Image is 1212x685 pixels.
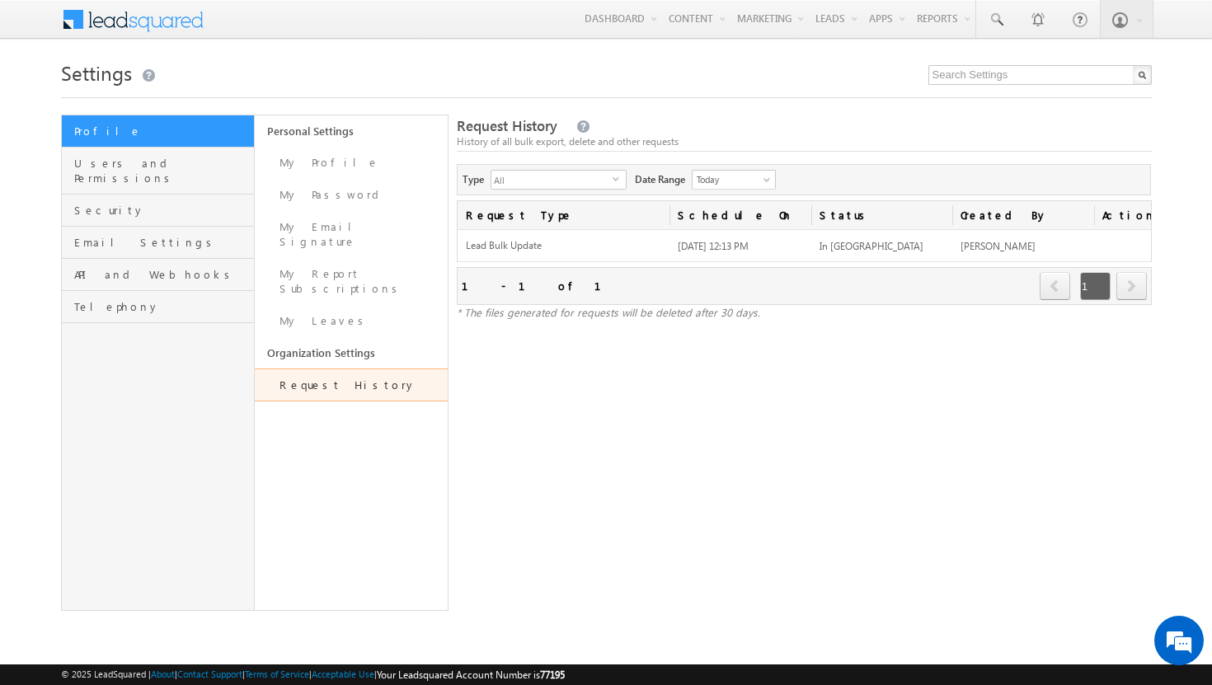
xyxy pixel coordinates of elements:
[74,299,250,314] span: Telephony
[255,115,448,147] a: Personal Settings
[1094,201,1151,229] span: Actions
[491,171,613,189] span: All
[377,669,565,681] span: Your Leadsquared Account Number is
[540,669,565,681] span: 77195
[1080,272,1111,300] span: 1
[74,235,250,250] span: Email Settings
[692,170,776,190] a: Today
[491,170,627,190] div: All
[255,147,448,179] a: My Profile
[961,240,1036,252] span: [PERSON_NAME]
[1040,274,1071,300] a: prev
[678,240,749,252] span: [DATE] 12:13 PM
[928,65,1152,85] input: Search Settings
[669,201,811,229] a: Schedule On
[74,156,250,185] span: Users and Permissions
[462,276,621,295] div: 1 - 1 of 1
[62,148,254,195] a: Users and Permissions
[255,337,448,368] a: Organization Settings
[457,305,760,319] span: * The files generated for requests will be deleted after 30 days.
[245,669,309,679] a: Terms of Service
[466,239,661,253] span: Lead Bulk Update
[74,203,250,218] span: Security
[62,115,254,148] a: Profile
[62,259,254,291] a: API and Webhooks
[458,201,669,229] a: Request Type
[177,669,242,679] a: Contact Support
[61,59,132,86] span: Settings
[457,134,1152,149] div: History of all bulk export, delete and other requests
[255,305,448,337] a: My Leaves
[312,669,374,679] a: Acceptable Use
[1116,272,1147,300] span: next
[811,201,953,229] a: Status
[61,667,565,683] span: © 2025 LeadSquared | | | | |
[151,669,175,679] a: About
[457,116,557,135] span: Request History
[62,195,254,227] a: Security
[255,258,448,305] a: My Report Subscriptions
[74,267,250,282] span: API and Webhooks
[255,211,448,258] a: My Email Signature
[255,368,448,401] a: Request History
[463,170,491,187] span: Type
[693,172,771,187] span: Today
[255,179,448,211] a: My Password
[820,240,923,252] span: In [GEOGRAPHIC_DATA]
[635,170,692,187] span: Date Range
[613,175,626,182] span: select
[74,124,250,138] span: Profile
[952,201,1094,229] a: Created By
[1116,274,1147,300] a: next
[1040,272,1070,300] span: prev
[62,291,254,323] a: Telephony
[62,227,254,259] a: Email Settings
